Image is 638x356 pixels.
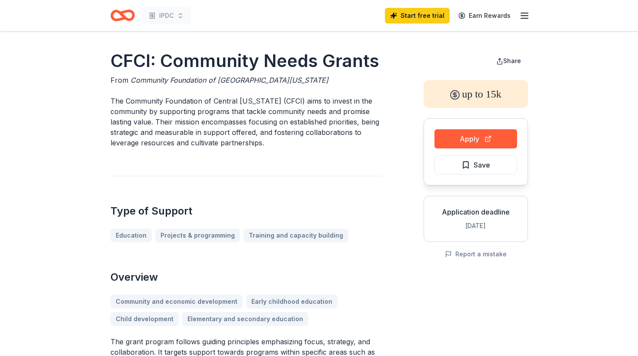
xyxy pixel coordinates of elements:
[431,207,521,217] div: Application deadline
[445,249,507,259] button: Report a mistake
[434,129,517,148] button: Apply
[110,49,382,73] h1: CFCI: Community Needs Grants
[431,221,521,231] div: [DATE]
[453,8,516,24] a: Earn Rewards
[110,270,382,284] h2: Overview
[434,155,517,175] button: Save
[110,5,135,26] a: Home
[424,80,528,108] div: up to 15k
[159,10,174,21] span: IPDC
[110,204,382,218] h2: Type of Support
[474,159,490,171] span: Save
[489,52,528,70] button: Share
[110,75,382,85] div: From
[130,76,328,84] span: Community Foundation of [GEOGRAPHIC_DATA][US_STATE]
[155,228,240,242] a: Projects & programming
[385,8,450,24] a: Start free trial
[110,228,152,242] a: Education
[110,96,382,148] p: The Community Foundation of Central [US_STATE] (CFCI) aims to invest in the community by supporti...
[503,57,521,64] span: Share
[244,228,348,242] a: Training and capacity building
[142,7,191,24] button: IPDC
